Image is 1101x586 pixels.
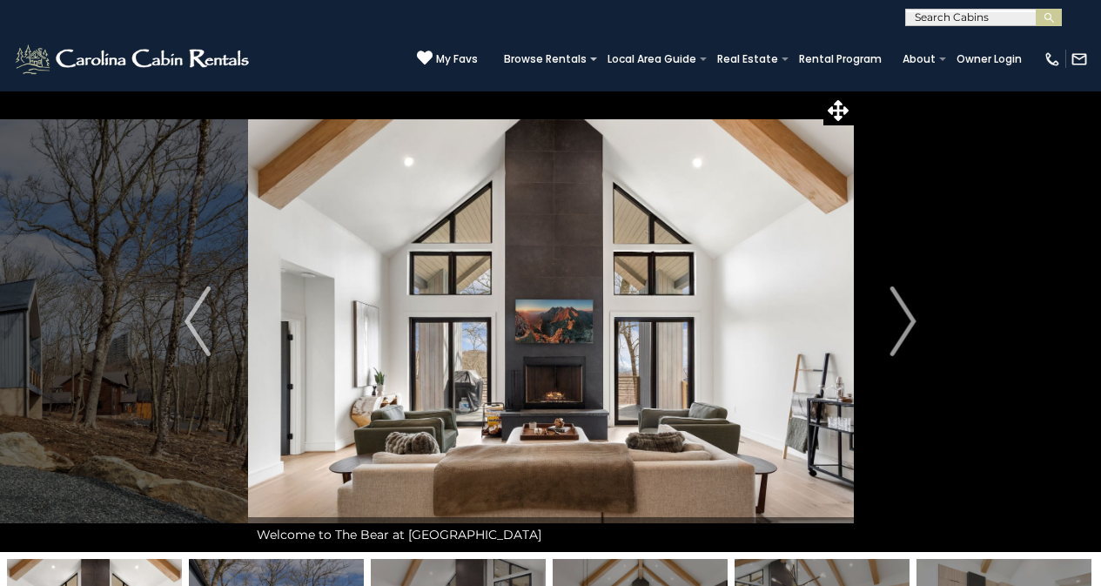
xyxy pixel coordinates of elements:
[894,47,944,71] a: About
[853,91,953,552] button: Next
[436,51,478,67] span: My Favs
[708,47,787,71] a: Real Estate
[790,47,890,71] a: Rental Program
[13,42,254,77] img: White-1-2.png
[1044,51,1061,68] img: phone-regular-white.png
[599,47,705,71] a: Local Area Guide
[1071,51,1088,68] img: mail-regular-white.png
[417,50,478,68] a: My Favs
[948,47,1031,71] a: Owner Login
[890,286,916,356] img: arrow
[248,517,854,552] div: Welcome to The Bear at [GEOGRAPHIC_DATA]
[148,91,248,552] button: Previous
[495,47,595,71] a: Browse Rentals
[185,286,211,356] img: arrow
